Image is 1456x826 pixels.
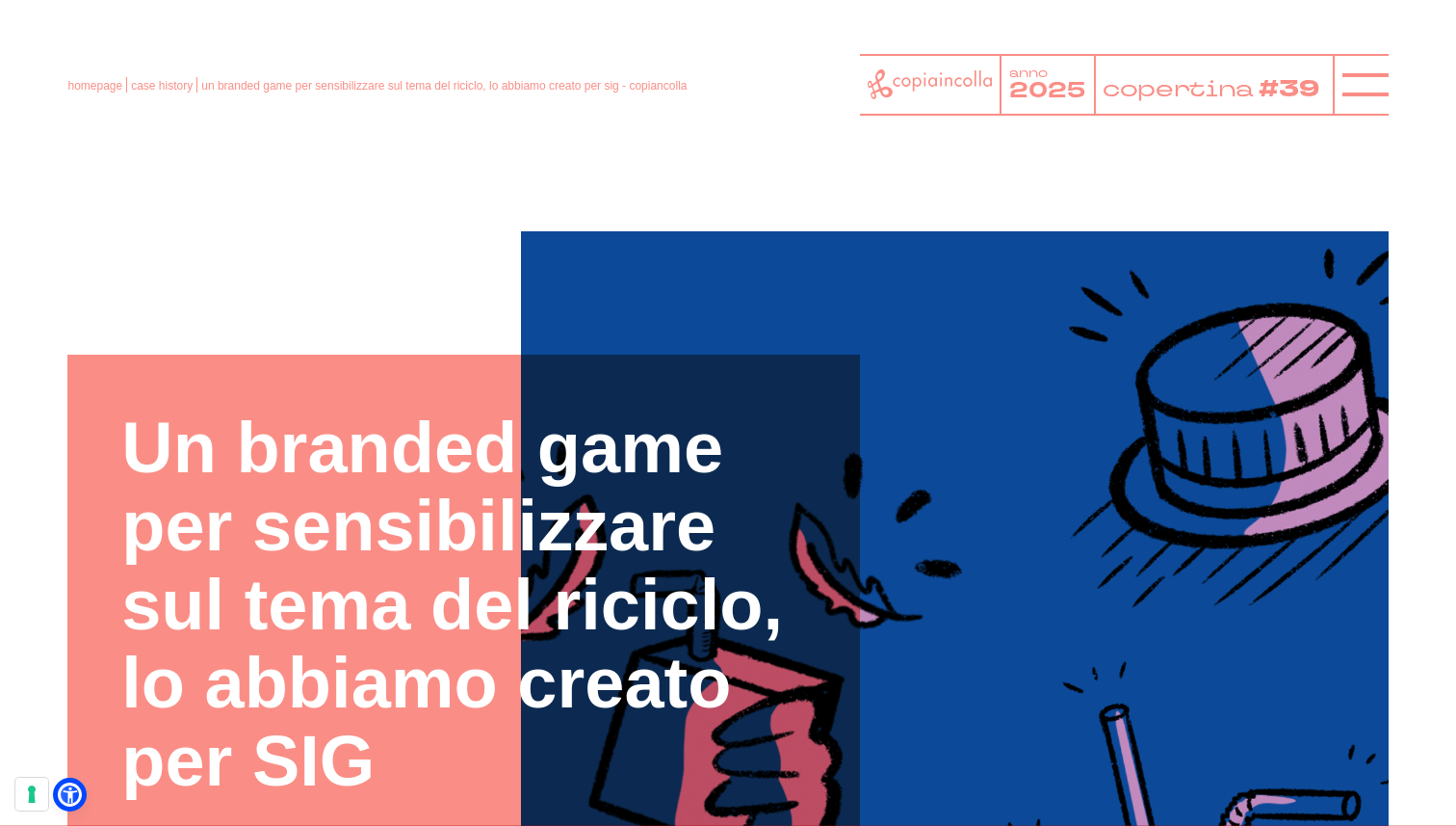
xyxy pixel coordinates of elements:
[131,79,193,93] a: case history
[1009,76,1085,105] tspan: 2025
[67,79,122,93] a: homepage
[121,409,806,801] h1: Un branded game per sensibilizzare sul tema del riciclo, lo abbiamo creato per SIG
[15,778,48,811] button: Le tue preferenze relative al consenso per le tecnologie di tracciamento
[1261,72,1324,106] tspan: #39
[1009,66,1048,82] tspan: anno
[1103,73,1257,103] tspan: copertina
[58,783,82,807] a: Open Accessibility Menu
[201,79,687,93] span: un branded game per sensibilizzare sul tema del riciclo, lo abbiamo creato per sig - copiancolla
